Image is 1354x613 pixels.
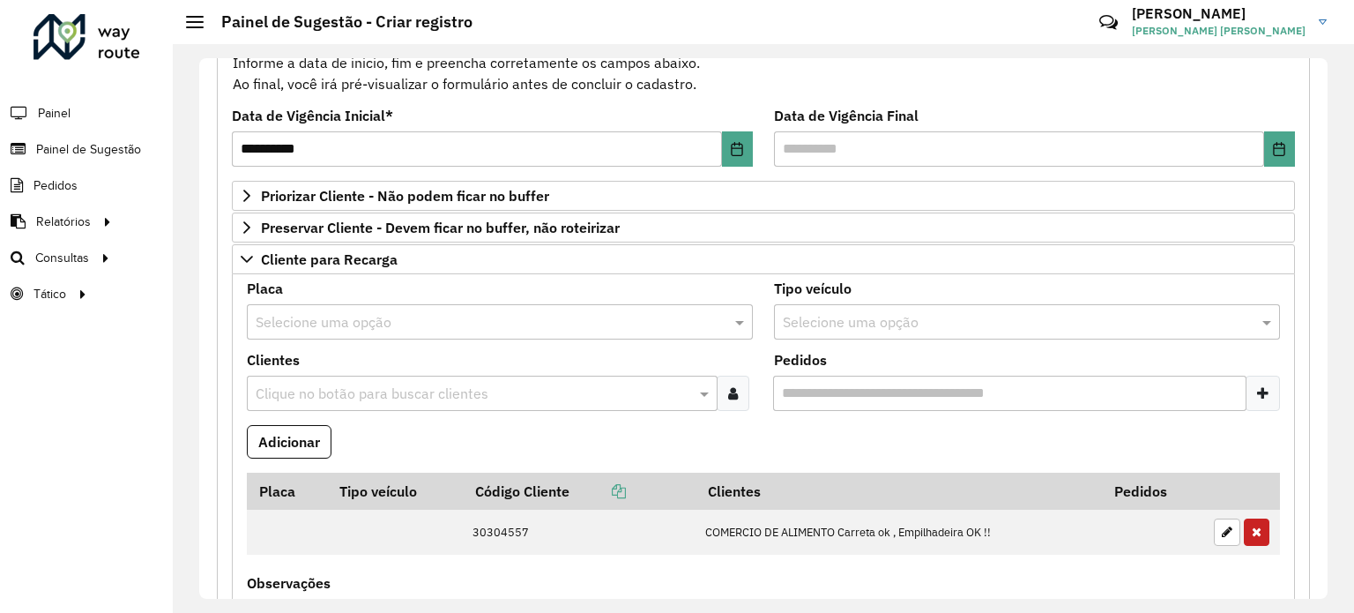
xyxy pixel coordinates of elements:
label: Placa [247,278,283,299]
a: Contato Rápido [1090,4,1127,41]
a: Cliente para Recarga [232,244,1295,274]
label: Pedidos [774,349,827,370]
th: Código Cliente [463,473,696,510]
div: Informe a data de inicio, fim e preencha corretamente os campos abaixo. Ao final, você irá pré-vi... [232,30,1295,95]
span: Pedidos [33,176,78,195]
span: Cliente para Recarga [261,252,398,266]
span: Painel [38,104,71,123]
span: Relatórios [36,213,91,231]
span: [PERSON_NAME] [PERSON_NAME] [1132,23,1306,39]
span: Consultas [35,249,89,267]
span: Painel de Sugestão [36,140,141,159]
button: Choose Date [722,131,753,167]
span: Priorizar Cliente - Não podem ficar no buffer [261,189,549,203]
span: Preservar Cliente - Devem ficar no buffer, não roteirizar [261,221,620,235]
label: Observações [247,572,331,594]
th: Tipo veículo [327,473,463,510]
button: Adicionar [247,425,331,459]
span: Tático [33,285,66,303]
th: Clientes [696,473,1102,510]
td: COMERCIO DE ALIMENTO Carreta ok , Empilhadeira OK !! [696,510,1102,556]
a: Priorizar Cliente - Não podem ficar no buffer [232,181,1295,211]
h3: [PERSON_NAME] [1132,5,1306,22]
h2: Painel de Sugestão - Criar registro [204,12,472,32]
label: Tipo veículo [774,278,852,299]
th: Pedidos [1102,473,1205,510]
button: Choose Date [1264,131,1295,167]
label: Data de Vigência Inicial [232,105,393,126]
a: Copiar [569,482,626,500]
label: Data de Vigência Final [774,105,919,126]
a: Preservar Cliente - Devem ficar no buffer, não roteirizar [232,213,1295,243]
th: Placa [247,473,327,510]
label: Clientes [247,349,300,370]
td: 30304557 [463,510,696,556]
